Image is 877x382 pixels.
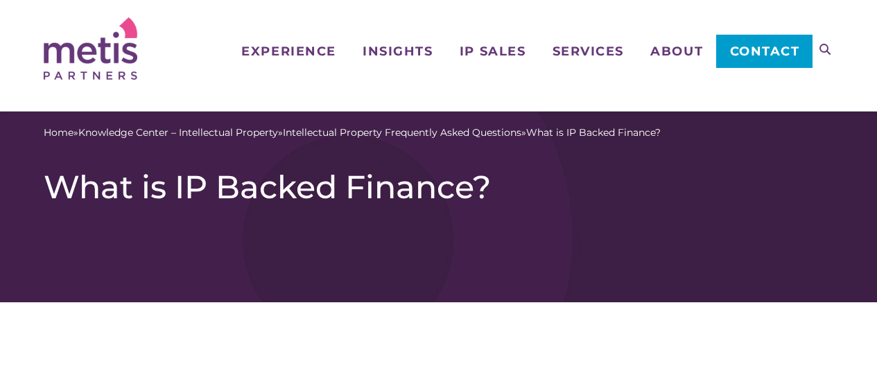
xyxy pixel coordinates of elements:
span: Contact [730,45,800,58]
a: Knowledge Center – Intellectual Property [78,125,278,140]
a: Intellectual Property Frequently Asked Questions [283,125,521,140]
a: Home [44,125,73,140]
img: Metis Partners [44,17,137,80]
span: What is IP Backed Finance? [526,125,661,140]
span: » » » [44,125,661,140]
span: Experience [241,45,336,58]
span: About [650,45,703,58]
span: Services [553,45,624,58]
span: Insights [363,45,433,58]
h1: What is IP Backed Finance? [44,168,833,207]
span: IP Sales [460,45,526,58]
a: Contact [716,35,813,68]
